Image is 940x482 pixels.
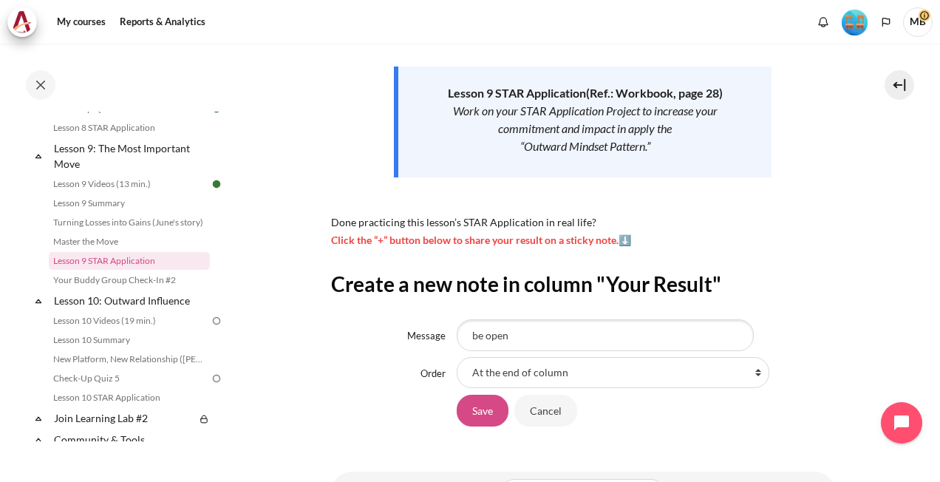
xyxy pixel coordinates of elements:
[49,194,210,212] a: Lesson 9 Summary
[115,7,211,37] a: Reports & Analytics
[903,7,933,37] span: MB
[514,395,577,426] input: Cancel
[425,102,746,155] div: Work on your STAR Application Project to increase your commitment and impact in apply the “Outwar...
[875,11,897,33] button: Languages
[52,7,111,37] a: My courses
[49,271,210,289] a: Your Buddy Group Check-In #2
[407,330,446,342] label: Message
[52,408,195,428] a: Join Learning Lab #2
[7,7,44,37] a: Architeck Architeck
[331,234,631,246] span: Click the “+” button below to share your result on a sticky note.⬇️
[586,86,723,100] strong: (Ref.: Workbook, page 28)
[812,11,834,33] div: Show notification window with no new notifications
[31,411,46,426] span: Collapse
[31,432,46,447] span: Collapse
[448,86,586,100] strong: Lesson 9 STAR Application
[49,214,210,231] a: Turning Losses into Gains (June's story)
[52,138,210,174] a: Lesson 9: The Most Important Move
[331,271,835,297] h2: Create a new note in column "Your Result"
[49,350,210,368] a: New Platform, New Relationship ([PERSON_NAME]'s Story)
[12,11,33,33] img: Architeck
[331,216,596,228] span: Done practicing this lesson’s STAR Application in real life?
[49,233,210,251] a: Master the Move
[842,8,868,35] div: Level #4
[842,10,868,35] img: Level #4
[52,430,210,449] a: Community & Tools
[31,293,46,308] span: Collapse
[210,314,223,327] img: To do
[49,331,210,349] a: Lesson 10 Summary
[49,370,210,387] a: Check-Up Quiz 5
[49,389,210,407] a: Lesson 10 STAR Application
[457,395,508,426] input: Save
[49,312,210,330] a: Lesson 10 Videos (19 min.)
[49,119,210,137] a: Lesson 8 STAR Application
[903,7,933,37] a: User menu
[210,177,223,191] img: Done
[420,367,446,379] label: Order
[49,175,210,193] a: Lesson 9 Videos (13 min.)
[210,372,223,385] img: To do
[836,8,873,35] a: Level #4
[52,291,210,310] a: Lesson 10: Outward Influence
[31,149,46,163] span: Collapse
[49,252,210,270] a: Lesson 9 STAR Application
